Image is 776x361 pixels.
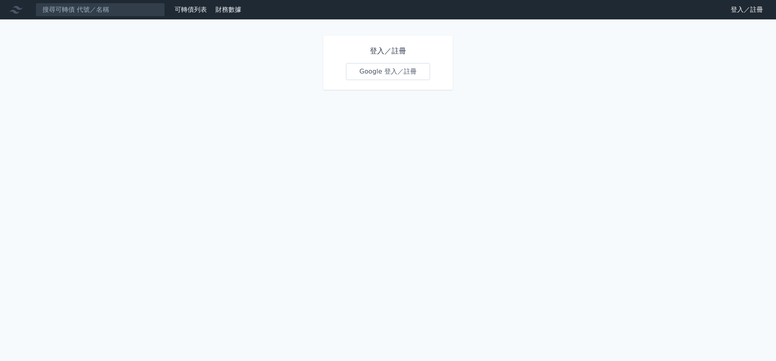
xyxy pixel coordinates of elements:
input: 搜尋可轉債 代號／名稱 [36,3,165,17]
a: 登入／註冊 [724,3,770,16]
h1: 登入／註冊 [346,45,430,57]
a: 可轉債列表 [175,6,207,13]
a: 財務數據 [215,6,241,13]
a: Google 登入／註冊 [346,63,430,80]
